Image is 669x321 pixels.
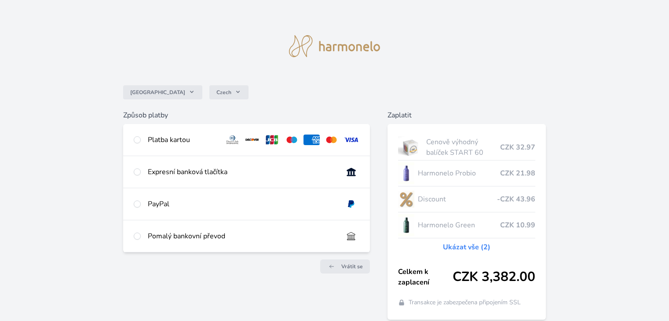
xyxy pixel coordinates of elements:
[341,263,363,270] span: Vrátit se
[500,142,535,153] span: CZK 32.97
[148,231,336,241] div: Pomalý bankovní převod
[398,266,453,288] span: Celkem k zaplacení
[320,259,370,274] a: Vrátit se
[123,110,369,120] h6: Způsob platby
[453,269,535,285] span: CZK 3,382.00
[209,85,249,99] button: Czech
[343,135,359,145] img: visa.svg
[148,135,217,145] div: Platba kartou
[130,89,185,96] span: [GEOGRAPHIC_DATA]
[497,194,535,204] span: -CZK 43.96
[343,167,359,177] img: onlineBanking_CZ.svg
[216,89,231,96] span: Czech
[443,242,490,252] a: Ukázat vše (2)
[148,199,336,209] div: PayPal
[398,136,423,158] img: start.jpg
[123,85,202,99] button: [GEOGRAPHIC_DATA]
[398,162,415,184] img: CLEAN_PROBIO_se_stinem_x-lo.jpg
[343,199,359,209] img: paypal.svg
[224,135,241,145] img: diners.svg
[323,135,340,145] img: mc.svg
[284,135,300,145] img: maestro.svg
[388,110,546,120] h6: Zaplatit
[264,135,280,145] img: jcb.svg
[148,167,336,177] div: Expresní banková tlačítka
[289,35,380,57] img: logo.svg
[244,135,260,145] img: discover.svg
[398,214,415,236] img: CLEAN_GREEN_se_stinem_x-lo.jpg
[343,231,359,241] img: bankTransfer_IBAN.svg
[500,168,535,179] span: CZK 21.98
[418,168,500,179] span: Harmonelo Probio
[426,137,500,158] span: Cenově výhodný balíček START 60
[418,220,500,230] span: Harmonelo Green
[398,188,415,210] img: discount-lo.png
[409,298,521,307] span: Transakce je zabezpečena připojením SSL
[418,194,497,204] span: Discount
[500,220,535,230] span: CZK 10.99
[303,135,320,145] img: amex.svg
